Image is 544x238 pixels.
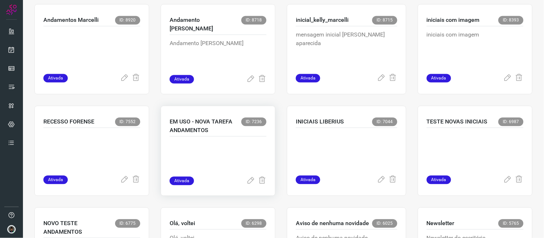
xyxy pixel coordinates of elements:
span: Ativada [170,176,194,185]
span: ID: 6025 [372,219,397,228]
span: ID: 7044 [372,117,397,126]
span: ID: 8920 [115,16,140,24]
span: Ativada [170,75,194,83]
span: ID: 8718 [241,16,266,24]
img: d44150f10045ac5288e451a80f22ca79.png [7,225,16,234]
span: ID: 6775 [115,219,140,228]
span: ID: 7552 [115,117,140,126]
span: Ativada [427,74,451,82]
span: ID: 6298 [241,219,266,228]
p: iniciais com imagem [427,30,524,66]
p: Aviso de nenhuma novidade [296,219,369,228]
span: ID: 8393 [498,16,524,24]
p: NOVO TESTE ANDAMENTOS [43,219,115,236]
p: Newsletter [427,219,455,228]
p: mensagem inicial [PERSON_NAME] aparecida [296,30,397,66]
p: Andamentos Marcelli [43,16,99,24]
p: EM USO - NOVA TAREFA ANDAMENTOS [170,117,241,135]
p: Andamento [PERSON_NAME] [170,39,266,75]
span: ID: 8715 [372,16,397,24]
span: ID: 7236 [241,117,266,126]
span: ID: 5765 [498,219,524,228]
span: ID: 6987 [498,117,524,126]
p: Andamento [PERSON_NAME] [170,16,241,33]
p: iniciais com imagem [427,16,480,24]
p: INICIAIS LIBERIUS [296,117,344,126]
span: Ativada [427,175,451,184]
p: TESTE NOVAS INICIAIS [427,117,488,126]
p: inicial_kelly_marcelli [296,16,349,24]
img: Logo [6,4,17,15]
span: Ativada [43,175,68,184]
p: Olá, voltei [170,219,195,228]
span: Ativada [296,74,320,82]
span: Ativada [296,175,320,184]
p: RECESSO FORENSE [43,117,94,126]
span: Ativada [43,74,68,82]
